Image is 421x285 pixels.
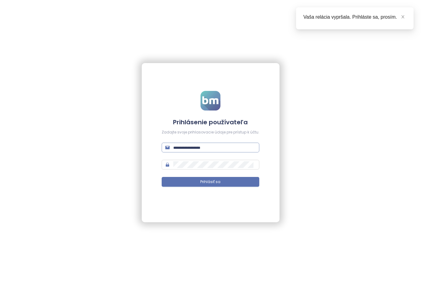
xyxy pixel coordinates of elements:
img: logo [201,91,220,111]
button: Prihlásiť sa [162,177,259,187]
span: close [401,15,405,19]
span: mail [165,145,170,150]
span: Prihlásiť sa [201,179,221,185]
span: lock [165,163,170,167]
div: Vaša relácia vypršala. Prihláste sa, prosím. [303,13,406,21]
div: Zadajte svoje prihlasovacie údaje pre prístup k účtu. [162,129,259,135]
h4: Prihlásenie používateľa [162,118,259,126]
